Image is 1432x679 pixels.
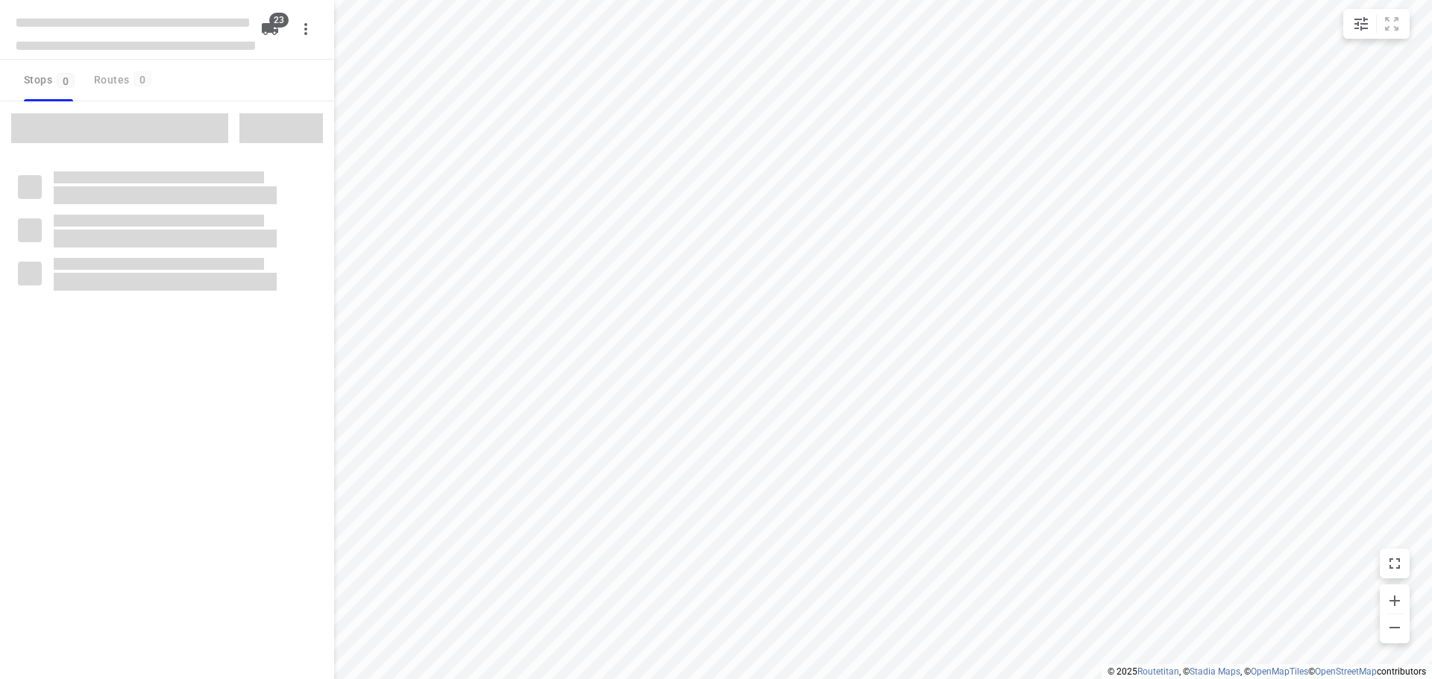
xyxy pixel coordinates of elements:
[1343,9,1410,39] div: small contained button group
[1315,666,1377,677] a: OpenStreetMap
[1190,666,1240,677] a: Stadia Maps
[1137,666,1179,677] a: Routetitan
[1108,666,1426,677] li: © 2025 , © , © © contributors
[1346,9,1376,39] button: Map settings
[1251,666,1308,677] a: OpenMapTiles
